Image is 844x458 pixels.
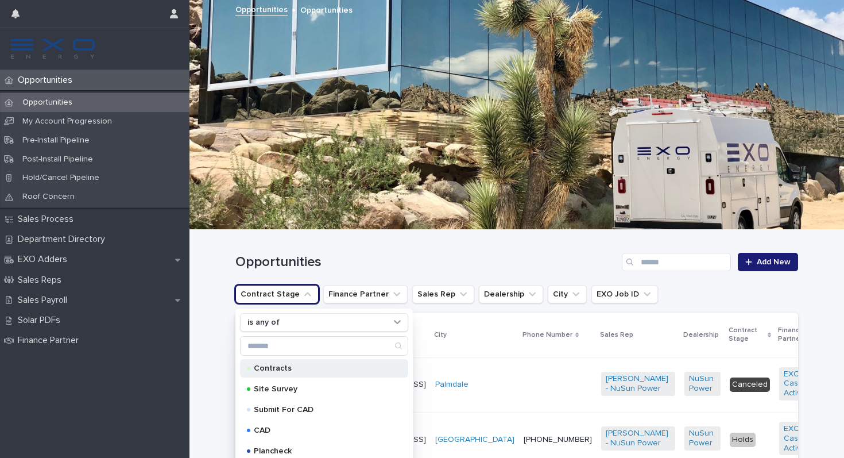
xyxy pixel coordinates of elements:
[240,336,408,356] div: Search
[600,329,633,341] p: Sales Rep
[778,324,820,345] p: Finance Partner
[548,285,587,303] button: City
[591,285,658,303] button: EXO Job ID
[235,254,617,271] h1: Opportunities
[479,285,543,303] button: Dealership
[606,374,671,394] a: [PERSON_NAME] - NuSun Power
[13,335,88,346] p: Finance Partner
[13,75,82,86] p: Opportunities
[434,329,447,341] p: City
[254,447,390,455] p: Plancheck
[729,324,765,345] p: Contract Stage
[247,318,280,328] p: is any of
[254,364,390,372] p: Contracts
[683,329,719,341] p: Dealership
[13,234,114,245] p: Department Directory
[730,378,770,392] div: Canceled
[730,433,756,447] div: Holds
[522,329,572,341] p: Phone Number
[13,173,109,183] p: Hold/Cancel Pipeline
[235,2,288,16] a: Opportunities
[323,285,408,303] button: Finance Partner
[784,424,814,453] a: EXO Cash - Active
[784,370,814,398] a: EXO Cash - Active
[435,435,514,445] a: [GEOGRAPHIC_DATA]
[606,429,671,448] a: [PERSON_NAME] - NuSun Power
[254,426,390,434] p: CAD
[689,429,716,448] a: NuSun Power
[9,37,96,60] img: FKS5r6ZBThi8E5hshIGi
[13,254,76,265] p: EXO Adders
[13,155,102,164] p: Post-Install Pipeline
[13,117,121,126] p: My Account Progression
[689,374,716,394] a: NuSun Power
[254,385,390,393] p: Site Survey
[412,285,474,303] button: Sales Rep
[524,436,592,444] a: [PHONE_NUMBER]
[254,406,390,414] p: Submit For CAD
[757,258,791,266] span: Add New
[241,337,408,355] input: Search
[13,192,84,202] p: Roof Concern
[622,253,731,271] input: Search
[13,275,71,286] p: Sales Reps
[13,315,69,326] p: Solar PDFs
[13,98,82,107] p: Opportunities
[13,136,99,145] p: Pre-Install Pipeline
[235,285,319,303] button: Contract Stage
[13,214,83,225] p: Sales Process
[435,380,469,390] a: Palmdale
[738,253,798,271] a: Add New
[300,3,353,16] p: Opportunities
[13,295,76,306] p: Sales Payroll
